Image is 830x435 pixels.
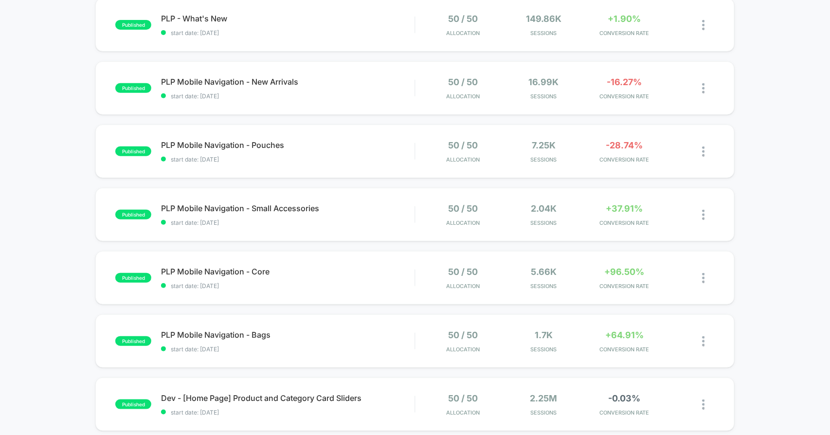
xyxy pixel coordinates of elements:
[609,393,641,403] span: -0.03%
[506,156,582,163] span: Sessions
[506,93,582,100] span: Sessions
[446,409,480,416] span: Allocation
[161,203,415,213] span: PLP Mobile Navigation - Small Accessories
[606,203,643,214] span: +37.91%
[587,219,663,226] span: CONVERSION RATE
[587,346,663,353] span: CONVERSION RATE
[448,203,478,214] span: 50 / 50
[115,399,151,409] span: published
[446,219,480,226] span: Allocation
[531,267,557,277] span: 5.66k
[506,346,582,353] span: Sessions
[448,14,478,24] span: 50 / 50
[531,203,557,214] span: 2.04k
[161,92,415,100] span: start date: [DATE]
[506,409,582,416] span: Sessions
[506,219,582,226] span: Sessions
[161,409,415,416] span: start date: [DATE]
[115,210,151,219] span: published
[703,399,705,410] img: close
[587,156,663,163] span: CONVERSION RATE
[506,283,582,290] span: Sessions
[115,336,151,346] span: published
[446,30,480,36] span: Allocation
[587,93,663,100] span: CONVERSION RATE
[115,83,151,93] span: published
[115,273,151,283] span: published
[161,345,415,353] span: start date: [DATE]
[535,330,553,340] span: 1.7k
[161,29,415,36] span: start date: [DATE]
[587,30,663,36] span: CONVERSION RATE
[448,330,478,340] span: 50 / 50
[115,146,151,156] span: published
[703,146,705,157] img: close
[526,14,561,24] span: 149.86k
[115,20,151,30] span: published
[161,330,415,340] span: PLP Mobile Navigation - Bags
[608,14,641,24] span: +1.90%
[446,156,480,163] span: Allocation
[448,267,478,277] span: 50 / 50
[446,346,480,353] span: Allocation
[587,283,663,290] span: CONVERSION RATE
[532,140,556,150] span: 7.25k
[703,336,705,346] img: close
[605,330,644,340] span: +64.91%
[448,393,478,403] span: 50 / 50
[506,30,582,36] span: Sessions
[161,156,415,163] span: start date: [DATE]
[448,140,478,150] span: 50 / 50
[587,409,663,416] span: CONVERSION RATE
[703,83,705,93] img: close
[161,77,415,87] span: PLP Mobile Navigation - New Arrivals
[161,219,415,226] span: start date: [DATE]
[161,393,415,403] span: Dev - [Home Page] Product and Category Card Sliders
[703,210,705,220] img: close
[607,77,642,87] span: -16.27%
[161,14,415,23] span: PLP - What's New
[703,273,705,283] img: close
[446,93,480,100] span: Allocation
[446,283,480,290] span: Allocation
[703,20,705,30] img: close
[605,267,645,277] span: +96.50%
[161,267,415,276] span: PLP Mobile Navigation - Core
[530,393,558,403] span: 2.25M
[448,77,478,87] span: 50 / 50
[161,282,415,290] span: start date: [DATE]
[529,77,559,87] span: 16.99k
[606,140,643,150] span: -28.74%
[161,140,415,150] span: PLP Mobile Navigation - Pouches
